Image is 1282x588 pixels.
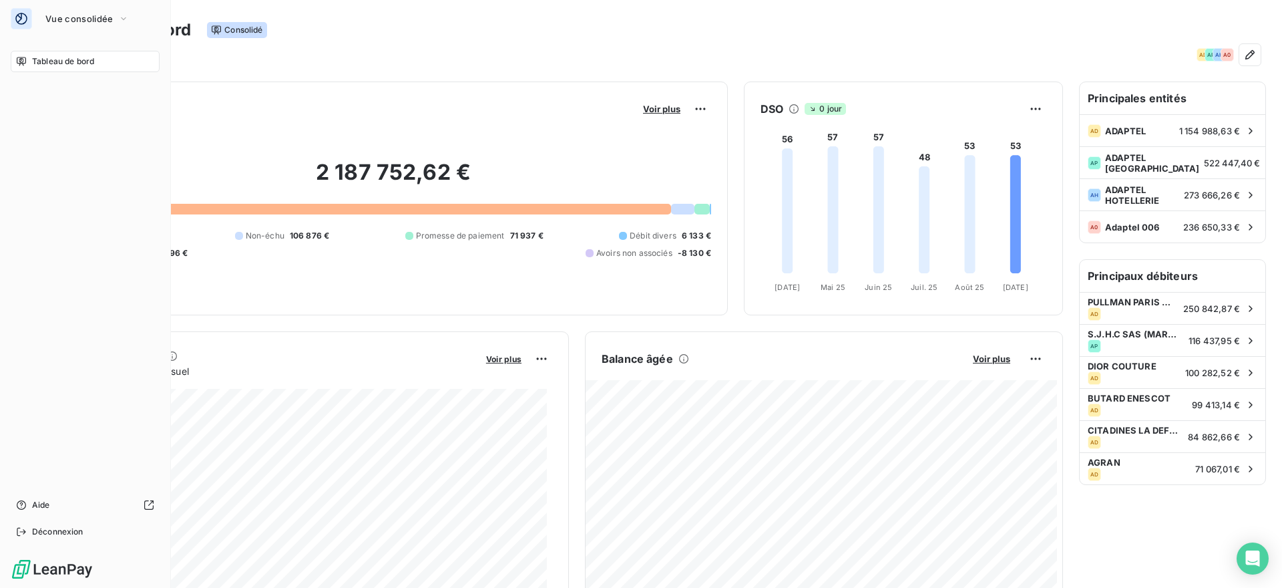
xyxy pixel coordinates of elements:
[1088,436,1101,449] div: AD
[1088,361,1177,372] span: DIOR COUTURE
[1080,324,1265,356] div: S.J.H.C SAS (MARRIOTT RIVE GAUCHE)AP116 437,95 €
[1195,464,1240,474] span: 71 067,01 €
[1105,184,1180,206] span: ADAPTEL HOTELLERIE
[1080,292,1265,324] div: PULLMAN PARIS MONTPARNASSEAD250 842,87 €
[45,13,113,24] span: Vue consolidée
[246,230,284,242] span: Non-échu
[1105,126,1175,136] span: ADAPTEL
[207,22,266,38] span: Consolidé
[911,283,937,292] tspan: Juil. 25
[761,101,783,117] h6: DSO
[1088,307,1101,321] div: AD
[1183,222,1240,233] span: 236 650,33 €
[1197,48,1210,61] div: AD
[1189,335,1240,346] span: 116 437,95 €
[1088,297,1175,307] span: PULLMAN PARIS MONTPARNASSE
[32,526,83,538] span: Déconnexion
[1204,158,1261,168] span: 522 447,40 €
[1188,432,1240,442] span: 84 862,66 €
[678,247,711,259] span: -8 130 €
[1080,420,1265,452] div: CITADINES LA DEFENSEAD84 862,66 €
[510,230,544,242] span: 71 937 €
[1080,356,1265,388] div: DIOR COUTUREAD100 282,52 €
[482,353,525,365] button: Voir plus
[1088,124,1101,138] div: AD
[639,103,684,115] button: Voir plus
[1088,457,1187,468] span: AGRAN
[1213,48,1226,61] div: AH
[486,354,521,364] span: Voir plus
[1237,543,1269,575] div: Open Intercom Messenger
[630,230,676,242] span: Débit divers
[1080,82,1265,114] h6: Principales entités
[1088,156,1101,170] div: AP
[1088,220,1101,234] div: A0
[1088,329,1181,339] span: S.J.H.C SAS (MARRIOTT RIVE GAUCHE)
[643,104,680,114] span: Voir plus
[32,55,94,67] span: Tableau de bord
[682,230,711,242] span: 6 133 €
[1080,452,1265,484] div: AGRANAD71 067,01 €
[969,353,1014,365] button: Voir plus
[973,353,1010,364] span: Voir plus
[775,283,800,292] tspan: [DATE]
[11,494,160,516] a: Aide
[1179,126,1240,136] span: 1 154 988,63 €
[1088,468,1101,481] div: AD
[1080,260,1265,292] h6: Principaux débiteurs
[821,283,845,292] tspan: Mai 25
[805,103,846,115] span: 0 jour
[1088,425,1180,436] span: CITADINES LA DEFENSE
[1088,339,1101,353] div: AP
[596,247,672,259] span: Avoirs non associés
[865,283,892,292] tspan: Juin 25
[290,230,329,242] span: 106 876 €
[416,230,505,242] span: Promesse de paiement
[1088,404,1101,417] div: AD
[1080,388,1265,420] div: BUTARD ENESCOTAD99 413,14 €
[1205,48,1218,61] div: AP
[1184,190,1240,200] span: 273 666,26 €
[1105,222,1179,233] span: Adaptel 006
[1185,367,1240,378] span: 100 282,52 €
[1183,303,1240,314] span: 250 842,87 €
[75,364,477,378] span: Chiffre d'affaires mensuel
[11,559,93,580] img: Logo LeanPay
[602,351,673,367] h6: Balance âgée
[1088,393,1184,404] span: BUTARD ENESCOT
[955,283,984,292] tspan: Août 25
[32,499,50,511] span: Aide
[1221,48,1234,61] div: A0
[1003,283,1028,292] tspan: [DATE]
[1105,152,1200,174] span: ADAPTEL [GEOGRAPHIC_DATA]
[1192,400,1240,410] span: 99 413,14 €
[1088,188,1101,202] div: AH
[75,159,711,199] h2: 2 187 752,62 €
[1088,372,1101,385] div: AD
